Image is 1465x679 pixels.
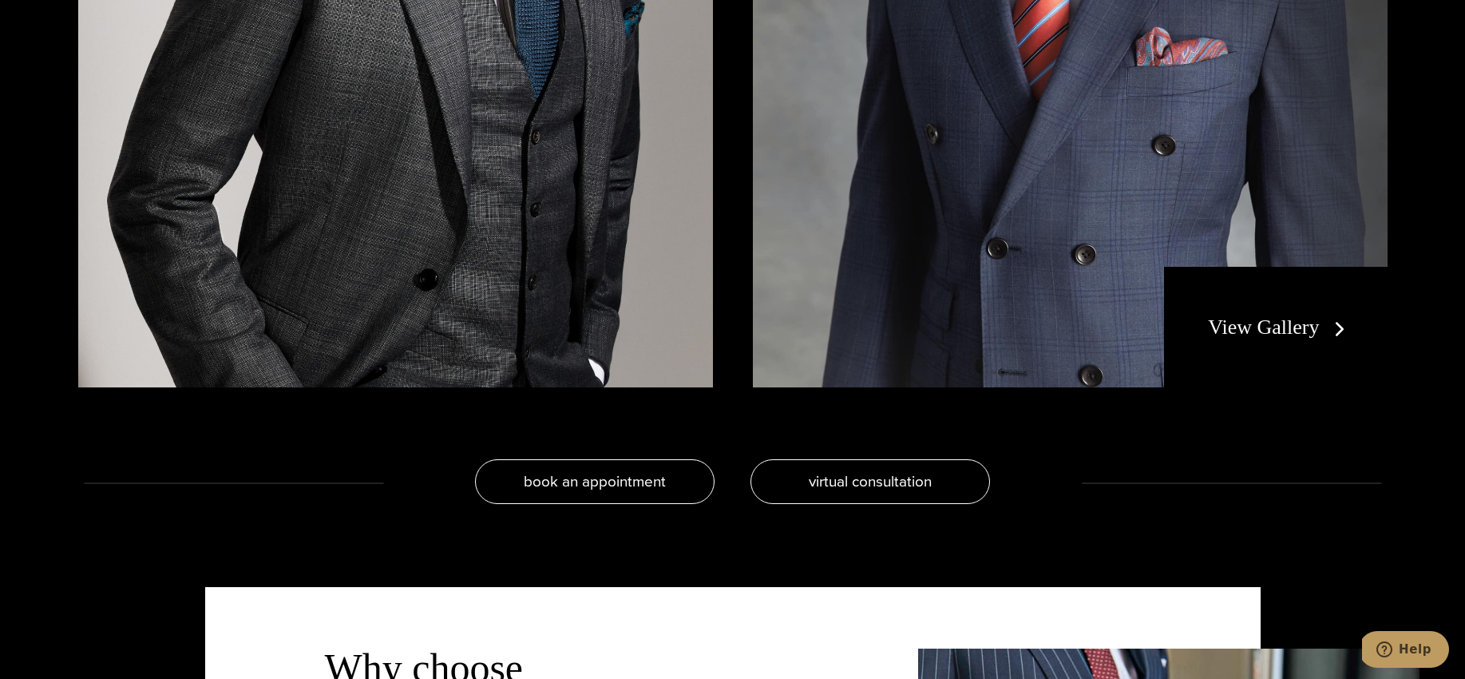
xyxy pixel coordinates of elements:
a: virtual consultation [750,459,990,504]
span: virtual consultation [809,470,932,493]
span: book an appointment [524,470,666,493]
a: book an appointment [475,459,715,504]
a: View Gallery [1208,316,1351,339]
iframe: Opens a widget where you can chat to one of our agents [1362,631,1449,671]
